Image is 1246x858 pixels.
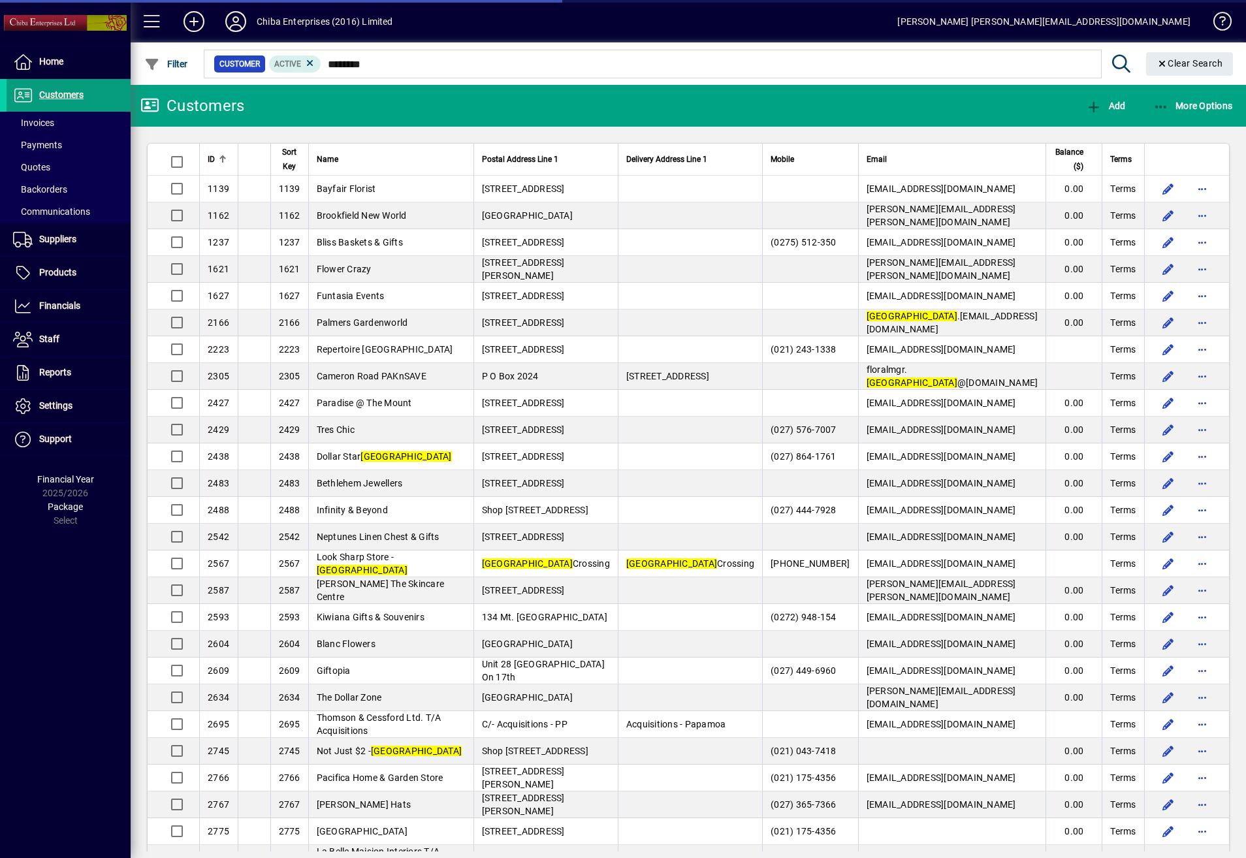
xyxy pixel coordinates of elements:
span: 2593 [208,612,229,622]
span: [PERSON_NAME] Hats [317,799,411,810]
button: More options [1192,312,1213,333]
span: Neptunes Linen Chest & Gifts [317,532,439,542]
span: Active [274,59,301,69]
span: Terms [1110,611,1136,624]
button: Add [173,10,215,33]
td: 0.00 [1046,658,1102,684]
a: Quotes [7,156,131,178]
span: (0272) 948-154 [771,612,837,622]
span: 2488 [208,505,229,515]
button: Edit [1158,633,1179,654]
button: Edit [1158,794,1179,815]
span: 2766 [208,772,229,783]
span: Delivery Address Line 1 [626,152,707,167]
span: Suppliers [39,234,76,244]
span: Acquisitions - Papamoa [626,719,726,729]
button: Edit [1158,392,1179,413]
span: floralmgr. @[DOMAIN_NAME] [867,364,1038,388]
span: Paradise @ The Mount [317,398,412,408]
span: [EMAIL_ADDRESS][DOMAIN_NAME] [867,237,1016,247]
button: Clear [1146,52,1234,76]
span: 2604 [208,639,229,649]
span: 2166 [208,317,229,328]
a: Backorders [7,178,131,200]
td: 0.00 [1046,524,1102,550]
span: 1627 [279,291,300,301]
td: 0.00 [1046,229,1102,256]
td: 0.00 [1046,417,1102,443]
span: ID [208,152,215,167]
span: [EMAIL_ADDRESS][DOMAIN_NAME] [867,451,1016,462]
span: Palmers Gardenworld [317,317,408,328]
em: [GEOGRAPHIC_DATA] [867,377,957,388]
span: Postal Address Line 1 [482,152,558,167]
span: 2745 [279,746,300,756]
button: More options [1192,500,1213,520]
span: 2604 [279,639,300,649]
button: More options [1192,178,1213,199]
span: (021) 043-7418 [771,746,837,756]
span: [EMAIL_ADDRESS][DOMAIN_NAME] [867,719,1016,729]
button: More options [1192,285,1213,306]
span: 2223 [208,344,229,355]
span: Customer [219,57,260,71]
a: Payments [7,134,131,156]
span: Communications [13,206,90,217]
span: Add [1086,101,1125,111]
td: 0.00 [1046,256,1102,283]
span: Repertoire [GEOGRAPHIC_DATA] [317,344,453,355]
span: [GEOGRAPHIC_DATA] [482,692,573,703]
span: [PERSON_NAME][EMAIL_ADDRESS][PERSON_NAME][DOMAIN_NAME] [867,257,1016,281]
span: (021) 243-1338 [771,344,837,355]
button: Edit [1158,714,1179,735]
div: Mobile [771,152,850,167]
span: (027) 444-7928 [771,505,837,515]
button: Edit [1158,366,1179,387]
span: [STREET_ADDRESS] [626,371,709,381]
span: 2488 [279,505,300,515]
span: Terms [1110,744,1136,757]
mat-chip: Activation Status: Active [269,56,321,72]
button: More options [1192,392,1213,413]
span: Terms [1110,798,1136,811]
span: Terms [1110,423,1136,436]
span: 2745 [208,746,229,756]
button: More options [1192,446,1213,467]
span: 2766 [279,772,300,783]
a: Products [7,257,131,289]
span: Kiwiana Gifts & Souvenirs [317,612,424,622]
td: 0.00 [1046,738,1102,765]
button: Edit [1158,740,1179,761]
span: [EMAIL_ADDRESS][DOMAIN_NAME] [867,344,1016,355]
td: 0.00 [1046,791,1102,818]
span: Terms [1110,557,1136,570]
span: 2695 [208,719,229,729]
em: [GEOGRAPHIC_DATA] [371,746,462,756]
span: Terms [1110,316,1136,329]
a: Knowledge Base [1204,3,1230,45]
span: Clear Search [1157,58,1223,69]
span: P O Box 2024 [482,371,539,381]
span: 134 Mt. [GEOGRAPHIC_DATA] [482,612,607,622]
button: More options [1192,526,1213,547]
span: Sort Key [279,145,300,174]
span: 2542 [279,532,300,542]
td: 0.00 [1046,390,1102,417]
span: [PHONE_NUMBER] [771,558,850,569]
button: Edit [1158,232,1179,253]
span: 2609 [279,665,300,676]
button: Edit [1158,526,1179,547]
span: Terms [1110,152,1132,167]
em: [GEOGRAPHIC_DATA] [360,451,451,462]
a: Staff [7,323,131,356]
span: .[EMAIL_ADDRESS][DOMAIN_NAME] [867,311,1038,334]
span: C/- Acquisitions - PP [482,719,567,729]
span: Terms [1110,718,1136,731]
span: Financial Year [37,474,94,485]
td: 0.00 [1046,604,1102,631]
span: [EMAIL_ADDRESS][DOMAIN_NAME] [867,505,1016,515]
span: Reports [39,367,71,377]
span: [STREET_ADDRESS] [482,585,565,596]
span: Terms [1110,503,1136,516]
span: Terms [1110,236,1136,249]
